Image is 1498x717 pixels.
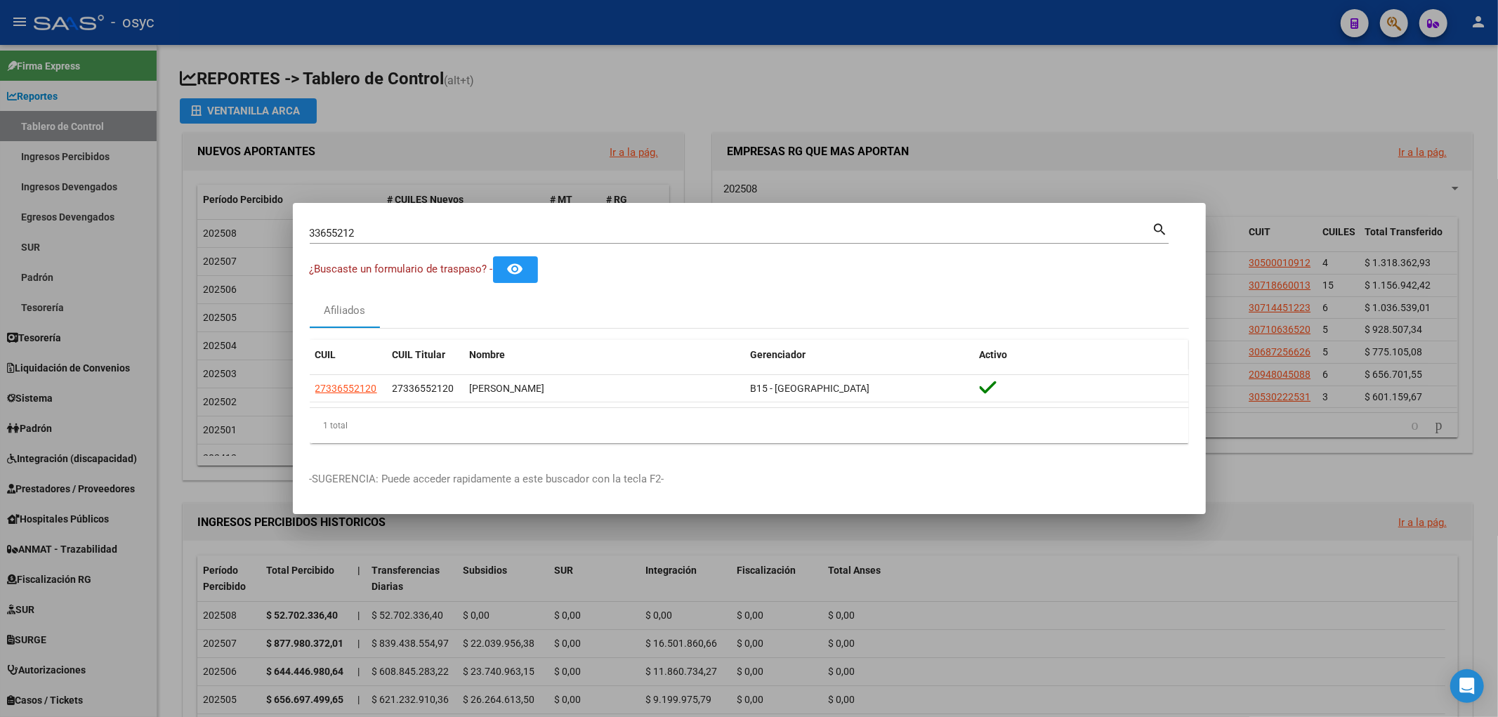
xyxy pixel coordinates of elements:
[310,408,1189,443] div: 1 total
[315,349,336,360] span: CUIL
[1450,669,1484,703] div: Open Intercom Messenger
[751,349,806,360] span: Gerenciador
[310,340,387,370] datatable-header-cell: CUIL
[974,340,1189,370] datatable-header-cell: Activo
[310,471,1189,487] p: -SUGERENCIA: Puede acceder rapidamente a este buscador con la tecla F2-
[745,340,974,370] datatable-header-cell: Gerenciador
[464,340,745,370] datatable-header-cell: Nombre
[324,303,365,319] div: Afiliados
[507,261,524,277] mat-icon: remove_red_eye
[470,349,506,360] span: Nombre
[751,383,870,394] span: B15 - [GEOGRAPHIC_DATA]
[315,383,377,394] span: 27336552120
[1152,220,1169,237] mat-icon: search
[470,381,740,397] div: [PERSON_NAME]
[310,263,493,275] span: ¿Buscaste un formulario de traspaso? -
[980,349,1008,360] span: Activo
[393,383,454,394] span: 27336552120
[387,340,464,370] datatable-header-cell: CUIL Titular
[393,349,446,360] span: CUIL Titular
